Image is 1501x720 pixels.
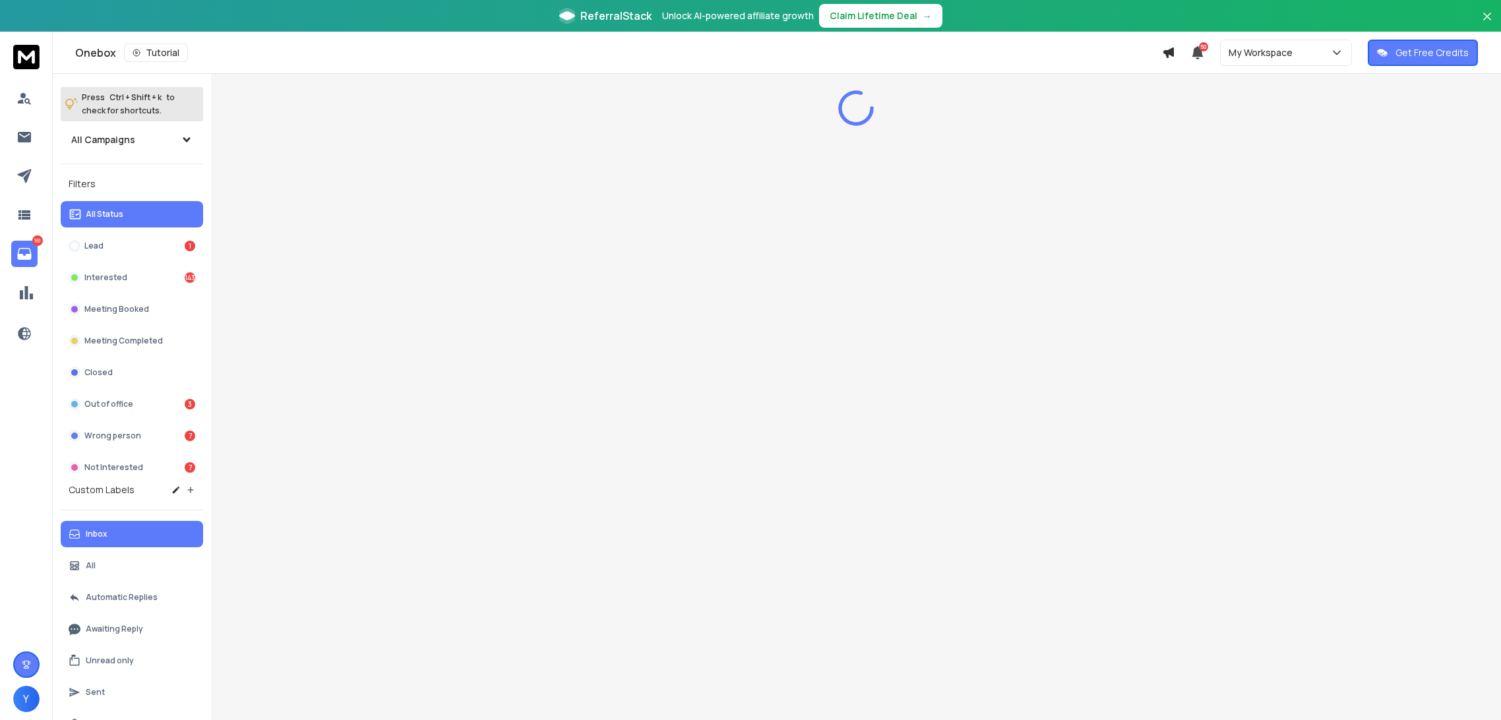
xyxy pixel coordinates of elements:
h1: All Campaigns [71,133,135,146]
p: Get Free Credits [1395,46,1469,59]
div: 7 [185,431,195,441]
div: 143 [185,272,195,283]
button: Meeting Completed [61,328,203,354]
button: All Status [61,201,203,227]
button: Wrong person7 [61,423,203,449]
p: Awaiting Reply [86,624,143,634]
div: 1 [185,241,195,251]
p: Press to check for shortcuts. [82,91,175,117]
p: My Workspace [1229,46,1298,59]
button: Awaiting Reply [61,616,203,642]
p: Interested [84,272,127,283]
p: All [86,560,96,571]
button: Out of office3 [61,391,203,417]
button: Tutorial [124,44,188,62]
div: 7 [185,462,195,473]
p: Out of office [84,399,133,409]
button: Y [13,686,40,712]
a: 161 [11,241,38,267]
button: Close banner [1479,8,1496,40]
button: Lead1 [61,233,203,259]
button: Not Interested7 [61,454,203,481]
p: Closed [84,367,113,378]
button: Inbox [61,521,203,547]
div: Onebox [75,44,1162,62]
button: Get Free Credits [1368,40,1478,66]
p: Unlock AI-powered affiliate growth [662,9,814,22]
button: Unread only [61,647,203,674]
button: Claim Lifetime Deal→ [819,4,942,28]
p: Meeting Completed [84,336,163,346]
h3: Custom Labels [69,483,135,496]
p: Not Interested [84,462,143,473]
button: All Campaigns [61,127,203,153]
button: Automatic Replies [61,584,203,611]
p: Inbox [86,529,107,539]
p: Automatic Replies [86,592,158,603]
button: Interested143 [61,264,203,291]
button: Sent [61,679,203,705]
div: 3 [185,399,195,409]
h3: Filters [61,175,203,193]
p: Sent [86,687,105,698]
button: All [61,553,203,579]
span: → [923,9,932,22]
span: 50 [1199,42,1208,51]
p: Wrong person [84,431,141,441]
span: Ctrl + Shift + k [107,90,164,105]
p: Unread only [86,655,134,666]
span: ReferralStack [580,8,652,24]
p: All Status [86,209,123,220]
p: Meeting Booked [84,304,149,315]
button: Meeting Booked [61,296,203,322]
button: Closed [61,359,203,386]
p: Lead [84,241,104,251]
p: 161 [32,235,43,246]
